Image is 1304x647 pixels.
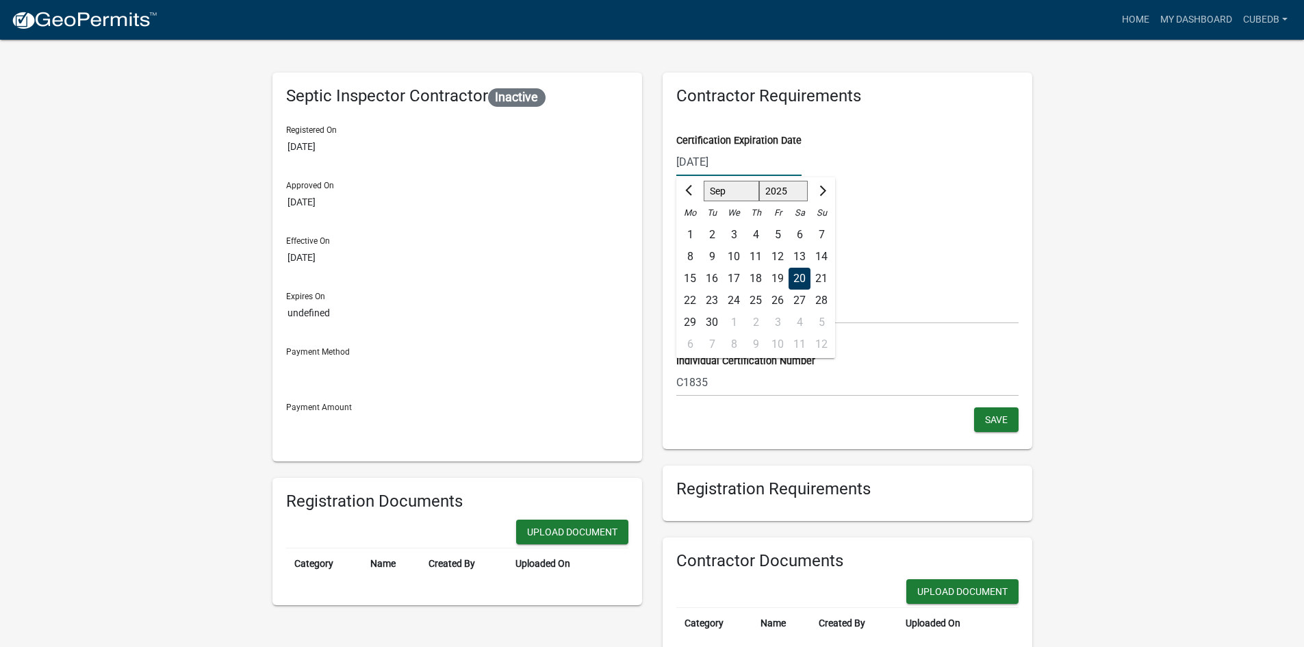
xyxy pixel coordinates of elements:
div: Thursday, September 4, 2025 [745,224,767,246]
button: Save [974,407,1019,432]
div: 11 [789,333,810,355]
label: Certification Expiration Date [676,136,802,146]
div: 28 [810,290,832,312]
wm-modal-confirm: New Document [516,520,628,548]
div: Monday, October 6, 2025 [679,333,701,355]
div: 7 [810,224,832,246]
h6: Septic Inspector Contractor [286,86,628,107]
div: 22 [679,290,701,312]
h6: Registration Requirements [676,479,1019,499]
select: Select year [758,181,808,201]
button: Upload Document [906,579,1019,604]
div: Tuesday, September 9, 2025 [701,246,723,268]
div: 24 [723,290,745,312]
th: Created By [810,607,897,639]
div: 23 [701,290,723,312]
div: Saturday, September 13, 2025 [789,246,810,268]
div: 11 [745,246,767,268]
span: Save [985,414,1008,425]
div: 18 [745,268,767,290]
div: 27 [789,290,810,312]
a: CubedB [1238,7,1293,33]
div: Wednesday, September 17, 2025 [723,268,745,290]
div: Monday, September 8, 2025 [679,246,701,268]
th: Created By [420,548,507,579]
div: 10 [767,333,789,355]
th: Name [752,607,810,639]
div: 3 [723,224,745,246]
h6: Contractor Requirements [676,86,1019,106]
div: 12 [810,333,832,355]
div: Thursday, September 18, 2025 [745,268,767,290]
th: Category [676,607,753,639]
div: 8 [679,246,701,268]
div: Friday, September 12, 2025 [767,246,789,268]
div: Su [810,202,832,224]
div: 6 [789,224,810,246]
div: Wednesday, September 24, 2025 [723,290,745,312]
div: Thursday, October 9, 2025 [745,333,767,355]
div: 16 [701,268,723,290]
div: Monday, September 22, 2025 [679,290,701,312]
div: Wednesday, September 3, 2025 [723,224,745,246]
div: Sunday, September 14, 2025 [810,246,832,268]
div: Sunday, September 21, 2025 [810,268,832,290]
div: 21 [810,268,832,290]
div: Wednesday, October 8, 2025 [723,333,745,355]
div: 5 [767,224,789,246]
th: Name [362,548,420,579]
div: 10 [723,246,745,268]
div: 1 [679,224,701,246]
div: Sa [789,202,810,224]
div: Tuesday, September 23, 2025 [701,290,723,312]
div: Tu [701,202,723,224]
button: Next month [813,180,829,202]
div: Wednesday, October 1, 2025 [723,312,745,333]
div: 12 [767,246,789,268]
div: Mo [679,202,701,224]
div: Thursday, September 25, 2025 [745,290,767,312]
div: 3 [767,312,789,333]
div: 4 [789,312,810,333]
div: Friday, September 19, 2025 [767,268,789,290]
div: Sunday, October 12, 2025 [810,333,832,355]
div: 9 [745,333,767,355]
div: Monday, September 15, 2025 [679,268,701,290]
div: Tuesday, September 16, 2025 [701,268,723,290]
div: Thursday, October 2, 2025 [745,312,767,333]
div: Tuesday, September 30, 2025 [701,312,723,333]
div: Thursday, September 11, 2025 [745,246,767,268]
div: Saturday, September 6, 2025 [789,224,810,246]
div: Friday, September 26, 2025 [767,290,789,312]
div: Saturday, September 27, 2025 [789,290,810,312]
div: Fr [767,202,789,224]
div: 26 [767,290,789,312]
div: Friday, October 3, 2025 [767,312,789,333]
div: We [723,202,745,224]
select: Select month [704,181,759,201]
div: 19 [767,268,789,290]
div: Saturday, October 11, 2025 [789,333,810,355]
button: Upload Document [516,520,628,544]
div: Th [745,202,767,224]
div: 1 [723,312,745,333]
th: Uploaded On [507,548,606,579]
input: mm/dd/yyyy [676,148,802,176]
div: 5 [810,312,832,333]
th: Uploaded On [897,607,996,639]
h6: Contractor Documents [676,551,1019,571]
div: 8 [723,333,745,355]
h6: Registration Documents [286,492,628,511]
div: Wednesday, September 10, 2025 [723,246,745,268]
a: Home [1116,7,1155,33]
th: Category [286,548,363,579]
div: Friday, September 5, 2025 [767,224,789,246]
div: Monday, September 29, 2025 [679,312,701,333]
div: Monday, September 1, 2025 [679,224,701,246]
div: 14 [810,246,832,268]
div: 7 [701,333,723,355]
button: Previous month [682,180,698,202]
div: Saturday, October 4, 2025 [789,312,810,333]
div: 15 [679,268,701,290]
div: 25 [745,290,767,312]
